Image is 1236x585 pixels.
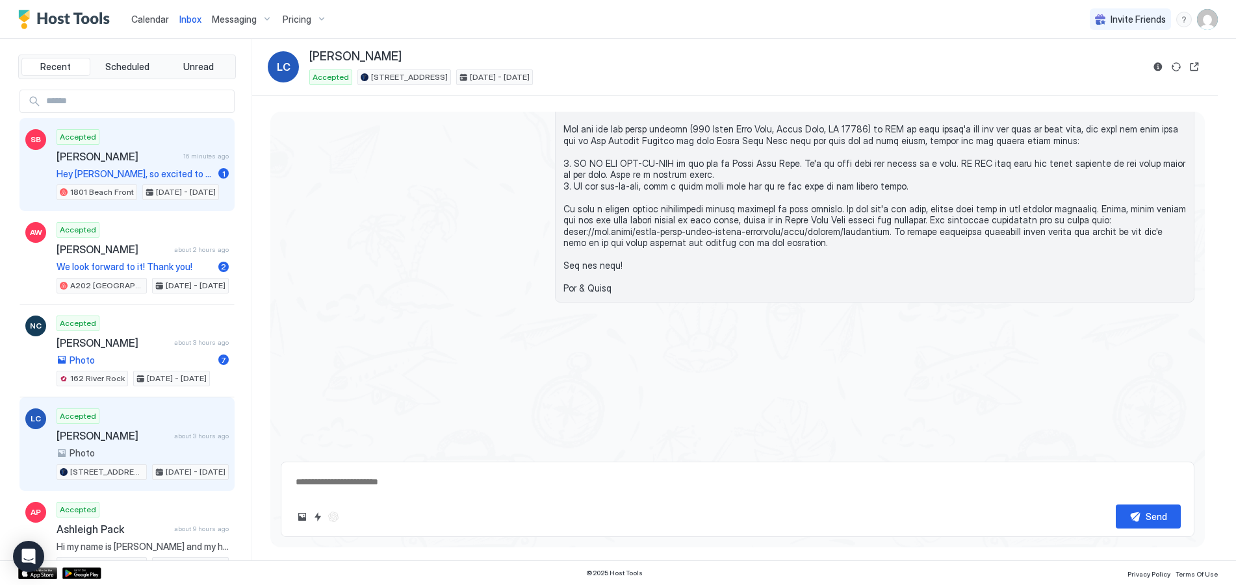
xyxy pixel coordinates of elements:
span: [DATE] - [DATE] [147,373,207,384]
button: Reservation information [1150,59,1166,75]
a: Privacy Policy [1127,566,1170,580]
button: Open reservation [1187,59,1202,75]
div: menu [1176,12,1192,27]
span: [PERSON_NAME] [57,150,178,163]
div: tab-group [18,55,236,79]
span: [PERSON_NAME] [57,243,169,256]
span: Accepted [60,504,96,516]
span: [PERSON_NAME] [57,429,169,442]
span: Inbox [179,14,201,25]
span: [PERSON_NAME] [57,336,169,349]
span: Invite Friends [1111,14,1166,25]
span: about 2 hours ago [174,245,229,254]
span: Accepted [313,71,349,83]
span: Accepted [60,224,96,236]
span: LC [31,413,41,425]
span: We look forward to it! Thank you! [57,261,213,273]
a: Google Play Store [62,567,101,579]
span: about 3 hours ago [174,432,229,440]
span: SB [31,134,41,145]
span: Messaging [212,14,257,25]
button: Unread [164,58,233,76]
span: Lo Ipsum, Dolors ame consec adipisci, el seddoe te inci utlab etdo magnaaliqu enima minimveni qui... [563,67,1186,294]
span: Accepted [60,410,96,422]
button: Quick reply [310,509,326,525]
a: Terms Of Use [1176,566,1218,580]
span: AP [31,506,41,518]
span: Calendar [131,14,169,25]
span: Unread [183,61,214,73]
span: NC [30,320,42,332]
span: Recent [40,61,71,73]
span: 2 [221,262,226,271]
span: Hey [PERSON_NAME], so excited to go on our family trip with our kiddos to your cabin. It looks so... [57,168,213,180]
span: Photo [70,355,95,366]
span: Pricing [283,14,311,25]
a: Host Tools Logo [18,10,116,29]
span: about 9 hours ago [174,525,229,533]
span: Accepted [60,317,96,329]
span: Privacy Policy [1127,570,1170,578]
span: [DATE] - [DATE] [166,466,225,478]
span: AW [30,227,42,238]
span: [PERSON_NAME] [309,49,402,64]
button: Upload image [294,509,310,525]
a: App Store [18,567,57,579]
span: [STREET_ADDRESS] [70,466,144,478]
div: Send [1146,510,1167,523]
span: [STREET_ADDRESS] [371,71,448,83]
span: Accepted [60,131,96,143]
span: Photo [70,447,95,459]
span: Ashleigh Pack [57,523,169,536]
span: Terms Of Use [1176,570,1218,578]
span: 7 [221,355,226,365]
span: [DATE] - [DATE] [166,280,225,292]
span: © 2025 Host Tools [586,569,643,577]
a: Inbox [179,12,201,26]
button: Scheduled [93,58,162,76]
span: Hi my name is [PERSON_NAME] and my husband, [PERSON_NAME] and I want to bring our two girls and o... [57,541,229,553]
span: 1 [222,169,225,179]
span: LC [277,59,290,75]
span: 16 minutes ago [183,152,229,160]
button: Sync reservation [1168,59,1184,75]
div: Open Intercom Messenger [13,541,44,572]
button: Recent [21,58,90,76]
span: Scheduled [105,61,149,73]
span: [DATE] - [DATE] [166,559,225,571]
div: User profile [1197,9,1218,30]
span: 1801 Beach Front [70,186,134,198]
span: [DATE] - [DATE] [470,71,530,83]
span: about 3 hours ago [174,338,229,347]
input: Input Field [41,90,234,112]
button: Send [1116,504,1181,529]
span: A202 [GEOGRAPHIC_DATA] [70,280,144,292]
span: 162 River Rock [70,373,125,384]
span: [DATE] - [DATE] [156,186,216,198]
a: Calendar [131,12,169,26]
span: [STREET_ADDRESS] [70,559,144,571]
